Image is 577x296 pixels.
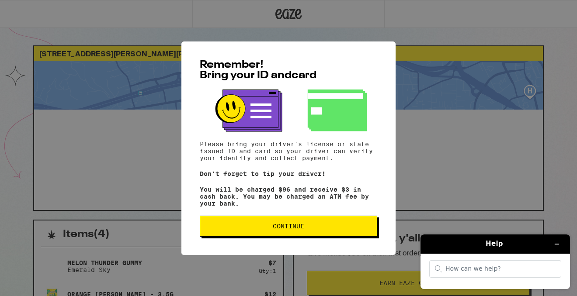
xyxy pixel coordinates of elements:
span: Remember! Bring your ID and card [200,60,316,81]
span: Help [20,6,38,14]
iframe: Find more information here [414,227,577,296]
span: Continue [273,223,304,229]
p: You will be charged $96 and receive $3 in cash back. You may be charged an ATM fee by your bank. [200,186,377,207]
button: Continue [200,216,377,237]
p: Don't forget to tip your driver! [200,170,377,177]
p: Please bring your driver's license or state issued ID and card so your driver can verify your ide... [200,141,377,162]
